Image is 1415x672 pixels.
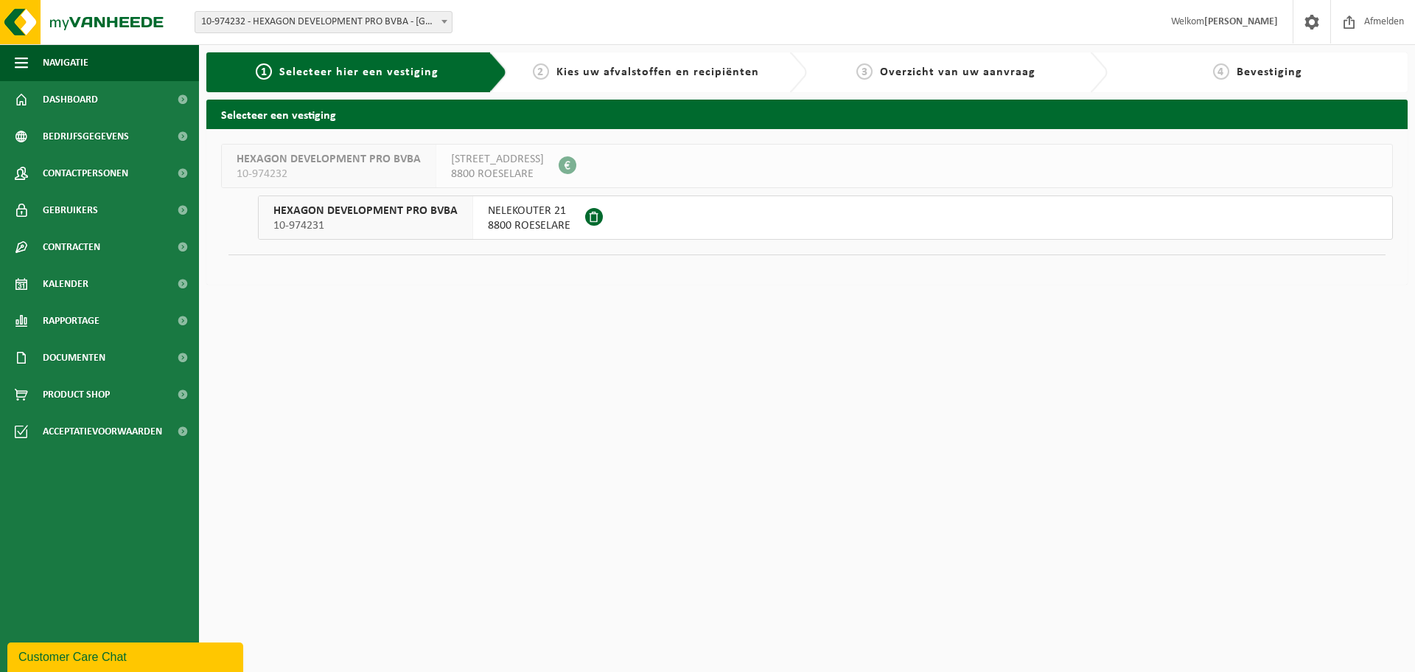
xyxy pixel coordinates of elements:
span: Acceptatievoorwaarden [43,413,162,450]
span: 8800 ROESELARE [488,218,570,233]
span: Contactpersonen [43,155,128,192]
iframe: chat widget [7,640,246,672]
span: 2 [533,63,549,80]
strong: [PERSON_NAME] [1204,16,1278,27]
span: 1 [256,63,272,80]
span: Kies uw afvalstoffen en recipiënten [556,66,759,78]
span: 3 [856,63,873,80]
span: Navigatie [43,44,88,81]
span: 10-974232 [237,167,421,181]
span: Gebruikers [43,192,98,229]
span: Overzicht van uw aanvraag [880,66,1035,78]
span: Rapportage [43,302,99,339]
span: 10-974232 - HEXAGON DEVELOPMENT PRO BVBA - ROESELARE [195,11,453,33]
span: Dashboard [43,81,98,118]
span: Product Shop [43,376,110,413]
span: 10-974231 [273,218,458,233]
button: HEXAGON DEVELOPMENT PRO BVBA 10-974231 NELEKOUTER 218800 ROESELARE [258,195,1393,240]
span: Bedrijfsgegevens [43,118,129,155]
span: 4 [1213,63,1229,80]
span: HEXAGON DEVELOPMENT PRO BVBA [237,152,421,167]
span: 10-974232 - HEXAGON DEVELOPMENT PRO BVBA - ROESELARE [195,12,452,32]
span: Kalender [43,266,88,302]
span: [STREET_ADDRESS] [451,152,544,167]
span: Documenten [43,339,105,376]
span: Selecteer hier een vestiging [279,66,439,78]
span: 8800 ROESELARE [451,167,544,181]
span: HEXAGON DEVELOPMENT PRO BVBA [273,204,458,218]
span: Bevestiging [1237,66,1302,78]
h2: Selecteer een vestiging [206,100,1408,128]
span: NELEKOUTER 21 [488,204,570,218]
span: Contracten [43,229,100,266]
